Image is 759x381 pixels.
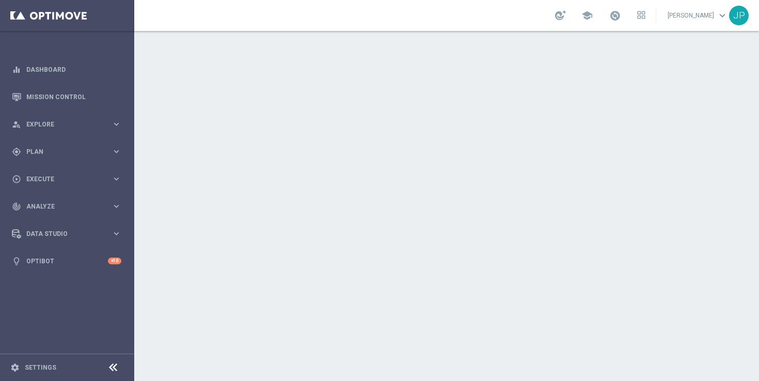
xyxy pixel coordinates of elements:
i: settings [10,363,20,372]
div: Dashboard [12,56,121,83]
span: Explore [26,121,112,128]
i: keyboard_arrow_right [112,174,121,184]
button: track_changes Analyze keyboard_arrow_right [11,202,122,211]
span: Plan [26,149,112,155]
span: keyboard_arrow_down [717,10,728,21]
i: person_search [12,120,21,129]
div: Plan [12,147,112,156]
span: Data Studio [26,231,112,237]
a: [PERSON_NAME]keyboard_arrow_down [667,8,729,23]
i: gps_fixed [12,147,21,156]
div: Analyze [12,202,112,211]
a: Settings [25,364,56,371]
button: play_circle_outline Execute keyboard_arrow_right [11,175,122,183]
div: Execute [12,174,112,184]
button: lightbulb Optibot +10 [11,257,122,265]
button: gps_fixed Plan keyboard_arrow_right [11,148,122,156]
span: school [581,10,593,21]
i: track_changes [12,202,21,211]
button: Mission Control [11,93,122,101]
span: Analyze [26,203,112,210]
i: keyboard_arrow_right [112,147,121,156]
a: Optibot [26,247,108,275]
button: equalizer Dashboard [11,66,122,74]
div: +10 [108,258,121,264]
button: Data Studio keyboard_arrow_right [11,230,122,238]
div: JP [729,6,749,25]
div: Optibot [12,247,121,275]
div: Mission Control [12,83,121,110]
a: Dashboard [26,56,121,83]
i: lightbulb [12,257,21,266]
div: Explore [12,120,112,129]
button: person_search Explore keyboard_arrow_right [11,120,122,129]
i: equalizer [12,65,21,74]
div: Data Studio [12,229,112,239]
i: play_circle_outline [12,174,21,184]
span: Execute [26,176,112,182]
i: keyboard_arrow_right [112,119,121,129]
i: keyboard_arrow_right [112,229,121,239]
a: Mission Control [26,83,121,110]
i: keyboard_arrow_right [112,201,121,211]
